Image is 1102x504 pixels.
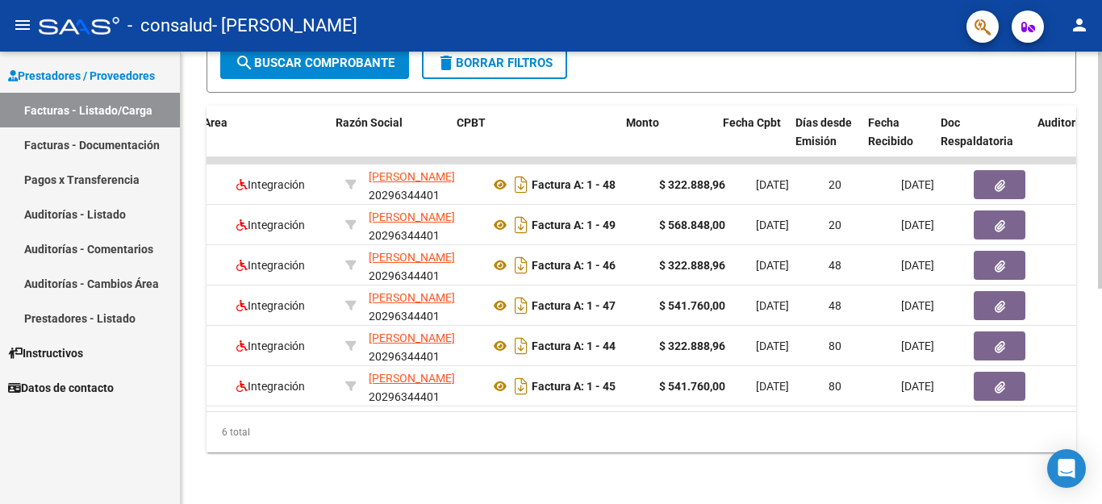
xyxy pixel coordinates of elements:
strong: $ 322.888,96 [659,339,725,352]
span: - consalud [127,8,212,44]
span: [DATE] [901,299,934,312]
span: [DATE] [901,219,934,231]
span: Fecha Cpbt [723,116,781,129]
i: Descargar documento [511,293,532,319]
strong: Factura A: 1 - 46 [532,259,616,272]
strong: $ 568.848,00 [659,219,725,231]
datatable-header-cell: Fecha Recibido [862,106,934,177]
i: Descargar documento [511,373,532,399]
i: Descargar documento [511,333,532,359]
span: [DATE] [756,299,789,312]
div: 6 total [207,412,1076,452]
div: 20296344401 [369,369,477,403]
span: Doc Respaldatoria [941,116,1013,148]
strong: Factura A: 1 - 44 [532,339,616,352]
span: [PERSON_NAME] [369,372,455,385]
datatable-header-cell: Fecha Cpbt [716,106,789,177]
span: [PERSON_NAME] [369,170,455,183]
span: Integración [236,219,305,231]
div: 20296344401 [369,248,477,282]
span: [DATE] [901,339,934,352]
strong: Factura A: 1 - 45 [532,380,616,393]
datatable-header-cell: Area [197,106,306,177]
span: 80 [829,339,841,352]
span: 48 [829,299,841,312]
span: CPBT [457,116,486,129]
span: Monto [626,116,659,129]
span: Integración [236,380,305,393]
span: [PERSON_NAME] [369,210,455,223]
span: Integración [236,178,305,191]
span: Datos de contacto [8,379,114,397]
i: Descargar documento [511,212,532,238]
mat-icon: delete [436,53,456,73]
span: Borrar Filtros [436,56,553,70]
span: [DATE] [901,380,934,393]
span: [PERSON_NAME] [369,251,455,264]
mat-icon: person [1070,15,1089,35]
span: [DATE] [901,259,934,272]
span: [DATE] [756,178,789,191]
datatable-header-cell: Días desde Emisión [789,106,862,177]
span: 20 [829,178,841,191]
i: Descargar documento [511,252,532,278]
datatable-header-cell: CPBT [450,106,620,177]
span: 80 [829,380,841,393]
div: 20296344401 [369,289,477,323]
strong: $ 322.888,96 [659,178,725,191]
button: Borrar Filtros [422,47,567,79]
span: Integración [236,259,305,272]
strong: Factura A: 1 - 47 [532,299,616,312]
span: Auditoria [1037,116,1085,129]
span: Días desde Emisión [795,116,852,148]
span: Area [203,116,227,129]
span: [DATE] [756,339,789,352]
div: 20296344401 [369,208,477,242]
datatable-header-cell: Monto [620,106,716,177]
mat-icon: menu [13,15,32,35]
span: 48 [829,259,841,272]
strong: $ 541.760,00 [659,299,725,312]
span: [DATE] [756,219,789,231]
span: Fecha Recibido [868,116,913,148]
strong: Factura A: 1 - 48 [532,178,616,191]
i: Descargar documento [511,172,532,198]
span: [DATE] [756,380,789,393]
div: 20296344401 [369,329,477,363]
div: Open Intercom Messenger [1047,449,1086,488]
datatable-header-cell: Doc Respaldatoria [934,106,1031,177]
span: [PERSON_NAME] [369,331,455,344]
span: Buscar Comprobante [235,56,394,70]
span: Integración [236,339,305,352]
span: - [PERSON_NAME] [212,8,357,44]
span: Razón Social [336,116,403,129]
span: 20 [829,219,841,231]
mat-icon: search [235,53,254,73]
span: Instructivos [8,344,83,362]
span: [DATE] [756,259,789,272]
button: Buscar Comprobante [220,47,409,79]
strong: $ 541.760,00 [659,380,725,393]
span: [DATE] [901,178,934,191]
datatable-header-cell: Razón Social [329,106,450,177]
span: Prestadores / Proveedores [8,67,155,85]
span: [PERSON_NAME] [369,291,455,304]
div: 20296344401 [369,168,477,202]
strong: $ 322.888,96 [659,259,725,272]
strong: Factura A: 1 - 49 [532,219,616,231]
span: Integración [236,299,305,312]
